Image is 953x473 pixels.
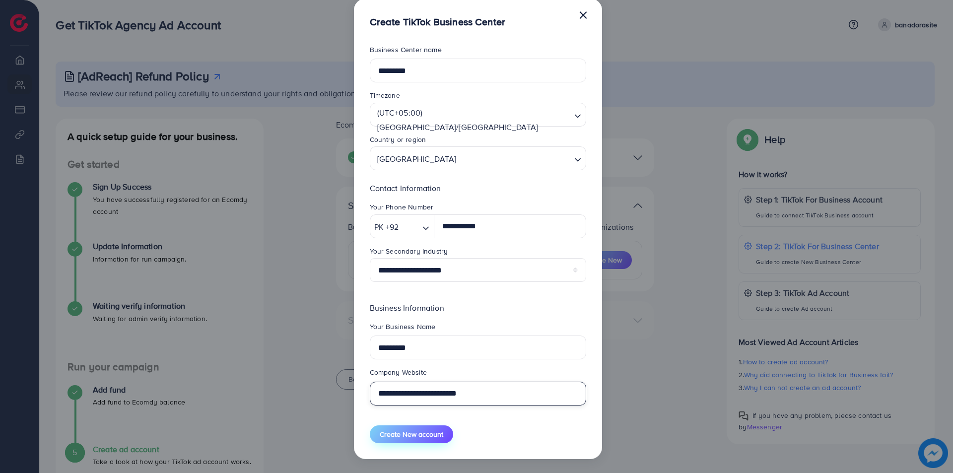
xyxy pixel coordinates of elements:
legend: Business Center name [370,45,586,59]
span: PK [374,220,384,234]
div: Search for option [370,146,586,170]
span: +92 [386,220,399,234]
div: Search for option [370,214,435,238]
legend: Your Business Name [370,322,586,336]
span: Create New account [380,429,443,439]
input: Search for option [374,136,570,152]
legend: Company Website [370,367,586,381]
h5: Create TikTok Business Center [370,14,506,29]
button: Close [578,4,588,24]
input: Search for option [402,219,418,235]
label: Country or region [370,135,426,144]
span: (UTC+05:00) [GEOGRAPHIC_DATA]/[GEOGRAPHIC_DATA] [375,106,569,135]
p: Business Information [370,302,586,314]
label: Your Secondary Industry [370,246,448,256]
div: Search for option [370,103,586,127]
label: Timezone [370,90,400,100]
input: Search for option [459,149,570,168]
p: Contact Information [370,182,586,194]
span: [GEOGRAPHIC_DATA] [375,150,459,168]
label: Your Phone Number [370,202,434,212]
button: Create New account [370,425,453,443]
